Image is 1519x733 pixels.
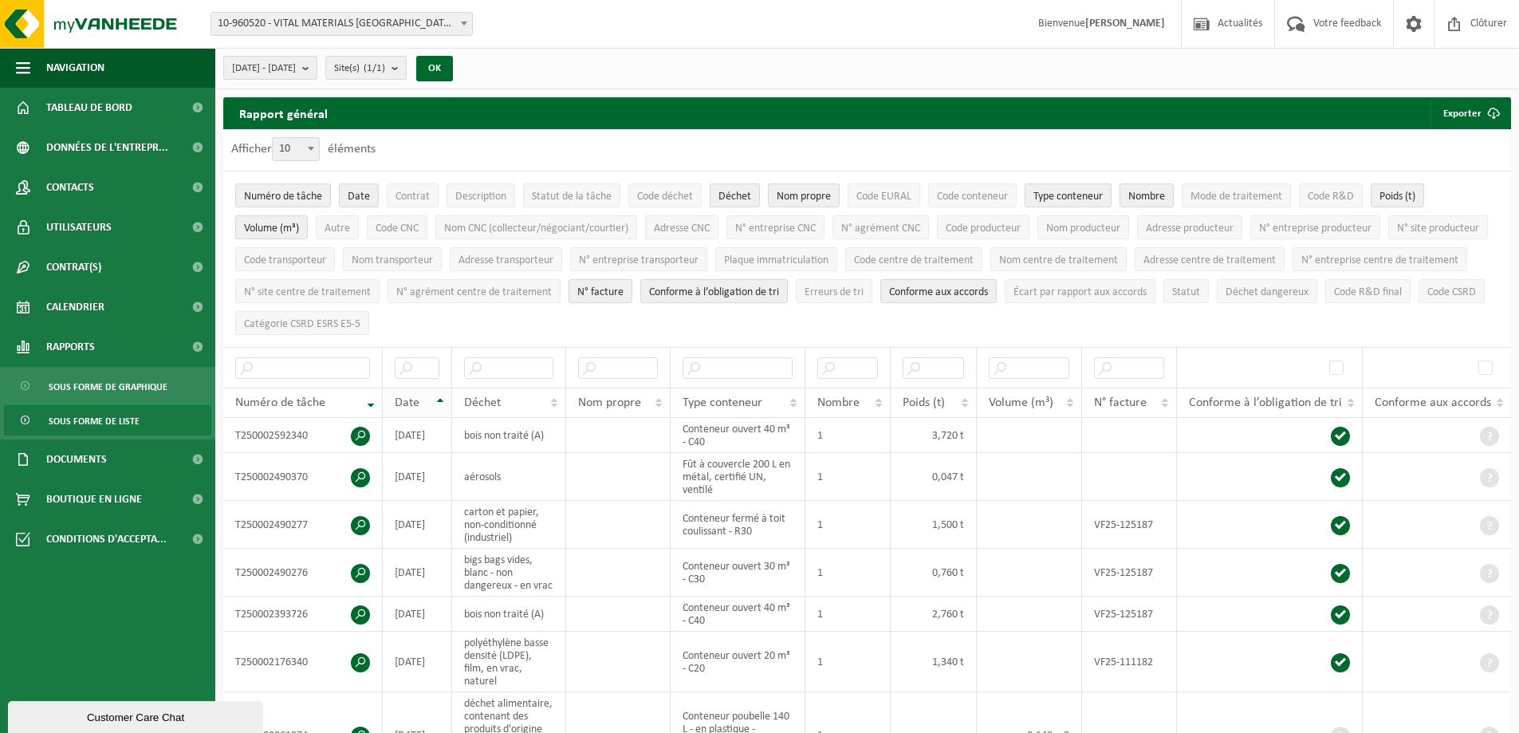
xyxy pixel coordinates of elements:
button: Nom centre de traitementNom centre de traitement: Activate to sort [990,247,1127,271]
button: Code producteurCode producteur: Activate to sort [937,215,1029,239]
td: Conteneur fermé à toit coulissant - R30 [671,501,805,549]
span: Contacts [46,167,94,207]
span: N° agrément centre de traitement [396,286,552,298]
td: bigs bags vides, blanc - non dangereux - en vrac [452,549,566,597]
span: Déchet [718,191,751,203]
button: Code R&D finalCode R&amp;D final: Activate to sort [1325,279,1411,303]
button: Nom transporteurNom transporteur: Activate to sort [343,247,442,271]
button: N° entreprise transporteurN° entreprise transporteur: Activate to sort [570,247,707,271]
button: Adresse transporteurAdresse transporteur: Activate to sort [450,247,562,271]
span: Volume (m³) [989,396,1053,409]
span: Volume (m³) [244,223,299,234]
button: N° agrément CNCN° agrément CNC: Activate to sort [832,215,929,239]
span: Conditions d'accepta... [46,519,167,559]
span: Poids (t) [903,396,945,409]
button: Nom CNC (collecteur/négociant/courtier)Nom CNC (collecteur/négociant/courtier): Activate to sort [435,215,637,239]
td: VF25-111182 [1082,632,1177,692]
button: OK [416,56,453,81]
td: T250002393726 [223,597,383,632]
td: 2,760 t [891,597,976,632]
span: Numéro de tâche [235,396,325,409]
td: 0,047 t [891,453,976,501]
button: Adresse centre de traitementAdresse centre de traitement: Activate to sort [1135,247,1285,271]
span: Rapports [46,327,95,367]
span: Statut [1172,286,1200,298]
count: (1/1) [364,63,385,73]
span: Adresse CNC [654,223,710,234]
td: [DATE] [383,501,452,549]
span: Utilisateurs [46,207,112,247]
span: Code R&D final [1334,286,1402,298]
td: VF25-125187 [1082,549,1177,597]
span: Date [348,191,370,203]
td: aérosols [452,453,566,501]
td: T250002490276 [223,549,383,597]
span: Numéro de tâche [244,191,322,203]
td: 1,340 t [891,632,976,692]
span: N° agrément CNC [841,223,920,234]
button: Type conteneurType conteneur: Activate to sort [1025,183,1112,207]
span: Code centre de traitement [854,254,974,266]
td: 0,760 t [891,549,976,597]
span: Contrat [395,191,430,203]
a: Sous forme de graphique [4,371,211,401]
button: [DATE] - [DATE] [223,56,317,80]
td: [DATE] [383,453,452,501]
button: Site(s)(1/1) [325,56,407,80]
span: Adresse centre de traitement [1143,254,1276,266]
span: Nom propre [777,191,831,203]
td: VF25-125187 [1082,597,1177,632]
span: Conforme à l’obligation de tri [1189,396,1342,409]
span: Nom producteur [1046,223,1120,234]
span: 10 [272,137,320,161]
span: Autre [325,223,350,234]
span: Nombre [817,396,860,409]
button: Code R&DCode R&amp;D: Activate to sort [1299,183,1363,207]
span: Navigation [46,48,104,88]
button: N° agrément centre de traitementN° agrément centre de traitement: Activate to sort [388,279,561,303]
button: Code centre de traitementCode centre de traitement: Activate to sort [845,247,982,271]
button: Code CNCCode CNC: Activate to sort [367,215,427,239]
span: 10-960520 - VITAL MATERIALS BELGIUM S.A. - TILLY [211,12,473,36]
td: T250002592340 [223,418,383,453]
td: T250002490277 [223,501,383,549]
td: Fût à couvercle 200 L en métal, certifié UN, ventilé [671,453,805,501]
span: Plaque immatriculation [724,254,828,266]
h2: Rapport général [223,97,344,129]
td: bois non traité (A) [452,418,566,453]
button: DateDate: Activate to sort [339,183,379,207]
span: N° entreprise CNC [735,223,816,234]
span: 10-960520 - VITAL MATERIALS BELGIUM S.A. - TILLY [211,13,472,35]
span: N° site centre de traitement [244,286,371,298]
td: [DATE] [383,549,452,597]
button: Numéro de tâcheNuméro de tâche: Activate to remove sorting [235,183,331,207]
span: 10 [273,138,319,160]
span: N° site producteur [1397,223,1479,234]
span: Erreurs de tri [805,286,864,298]
span: Description [455,191,506,203]
span: Sous forme de graphique [49,372,167,402]
span: Type conteneur [683,396,762,409]
span: Date [395,396,419,409]
button: Volume (m³)Volume (m³): Activate to sort [235,215,308,239]
button: N° entreprise producteurN° entreprise producteur: Activate to sort [1250,215,1380,239]
span: Boutique en ligne [46,479,142,519]
button: N° entreprise CNCN° entreprise CNC: Activate to sort [726,215,824,239]
td: Conteneur ouvert 40 m³ - C40 [671,418,805,453]
span: Site(s) [334,57,385,81]
button: Adresse CNCAdresse CNC: Activate to sort [645,215,718,239]
span: [DATE] - [DATE] [232,57,296,81]
span: Type conteneur [1033,191,1103,203]
span: Sous forme de liste [49,406,140,436]
span: Code transporteur [244,254,326,266]
button: Catégorie CSRD ESRS E5-5Catégorie CSRD ESRS E5-5: Activate to sort [235,311,369,335]
span: Code R&D [1308,191,1354,203]
button: DescriptionDescription: Activate to sort [447,183,515,207]
span: Statut de la tâche [532,191,612,203]
td: [DATE] [383,632,452,692]
span: Code CSRD [1427,286,1476,298]
td: [DATE] [383,418,452,453]
span: Nom transporteur [352,254,433,266]
button: Plaque immatriculationPlaque immatriculation: Activate to sort [715,247,837,271]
